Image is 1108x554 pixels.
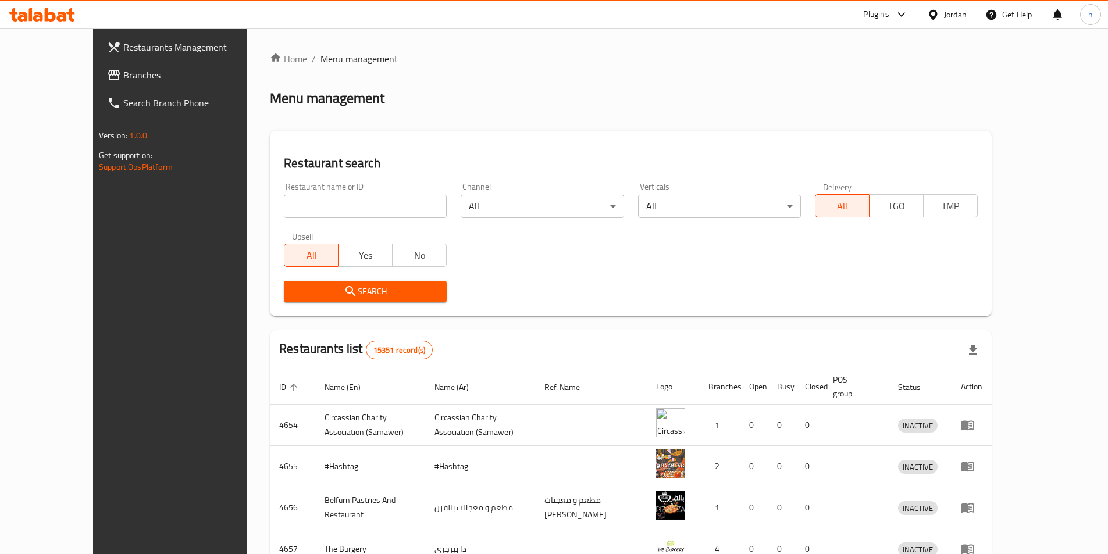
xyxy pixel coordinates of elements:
div: Menu [961,418,982,432]
span: INACTIVE [898,419,938,433]
div: All [461,195,624,218]
h2: Menu management [270,89,384,108]
th: Action [952,369,992,405]
th: Branches [699,369,740,405]
button: Search [284,281,447,302]
span: All [820,198,865,215]
a: Restaurants Management [98,33,278,61]
div: Total records count [366,341,433,359]
td: 1 [699,487,740,528]
label: Upsell [292,232,313,240]
span: n [1088,8,1093,21]
nav: breadcrumb [270,52,992,66]
div: Menu [961,501,982,514]
td: 0 [768,446,796,487]
span: Status [898,380,936,394]
th: Logo [647,369,699,405]
span: Ref. Name [544,380,595,394]
td: 2 [699,446,740,487]
span: No [397,247,442,264]
button: No [392,244,447,267]
span: Search [293,284,437,299]
span: ID [279,380,301,394]
span: Search Branch Phone [123,96,269,110]
td: 0 [796,487,824,528]
span: 15351 record(s) [366,345,432,356]
li: / [312,52,316,66]
td: 1 [699,405,740,446]
img: ​Circassian ​Charity ​Association​ (Samawer) [656,408,685,437]
span: Version: [99,128,127,143]
button: All [815,194,870,217]
td: 4656 [270,487,315,528]
span: TGO [874,198,919,215]
td: 4654 [270,405,315,446]
button: All [284,244,339,267]
div: All [638,195,801,218]
a: Home [270,52,307,66]
td: #Hashtag [315,446,425,487]
span: Yes [343,247,388,264]
span: Restaurants Management [123,40,269,54]
span: Menu management [320,52,398,66]
div: INACTIVE [898,501,938,515]
td: مطعم و معجنات [PERSON_NAME] [535,487,647,528]
th: Busy [768,369,796,405]
span: Get support on: [99,148,152,163]
td: 4655 [270,446,315,487]
td: 0 [740,446,768,487]
span: Branches [123,68,269,82]
td: 0 [768,405,796,446]
th: Open [740,369,768,405]
div: Menu [961,459,982,473]
input: Search for restaurant name or ID.. [284,195,447,218]
td: 0 [740,487,768,528]
td: #Hashtag [425,446,535,487]
button: TMP [923,194,978,217]
td: ​Circassian ​Charity ​Association​ (Samawer) [315,405,425,446]
td: 0 [768,487,796,528]
td: 0 [796,405,824,446]
span: INACTIVE [898,460,938,474]
span: INACTIVE [898,502,938,515]
span: 1.0.0 [129,128,147,143]
label: Delivery [823,183,852,191]
div: Plugins [863,8,889,22]
img: Belfurn Pastries And Restaurant [656,491,685,520]
button: TGO [869,194,924,217]
h2: Restaurant search [284,155,978,172]
div: Export file [959,336,987,364]
button: Yes [338,244,393,267]
div: Jordan [944,8,967,21]
td: مطعم و معجنات بالفرن [425,487,535,528]
a: Branches [98,61,278,89]
td: 0 [796,446,824,487]
span: All [289,247,334,264]
th: Closed [796,369,824,405]
h2: Restaurants list [279,340,433,359]
span: Name (Ar) [434,380,484,394]
a: Search Branch Phone [98,89,278,117]
td: Belfurn Pastries And Restaurant [315,487,425,528]
td: ​Circassian ​Charity ​Association​ (Samawer) [425,405,535,446]
span: Name (En) [325,380,376,394]
span: TMP [928,198,973,215]
span: POS group [833,373,875,401]
td: 0 [740,405,768,446]
a: Support.OpsPlatform [99,159,173,174]
img: #Hashtag [656,449,685,478]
